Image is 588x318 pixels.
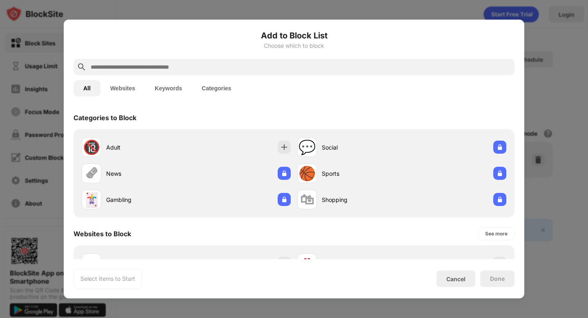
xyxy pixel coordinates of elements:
div: News [106,169,186,178]
div: [DOMAIN_NAME] [322,259,402,268]
div: Websites to Block [73,230,131,238]
div: Adult [106,143,186,152]
div: Select Items to Start [80,275,135,283]
div: Gambling [106,195,186,204]
div: See more [485,230,508,238]
div: Choose which to block [73,43,514,49]
button: Categories [192,80,241,96]
div: Shopping [322,195,402,204]
div: Done [490,275,505,282]
div: Categories to Block [73,114,136,122]
img: search.svg [77,62,87,72]
div: Sports [322,169,402,178]
div: 🛍 [300,191,314,208]
button: Keywords [145,80,192,96]
div: 🃏 [83,191,100,208]
img: favicons [87,258,96,268]
div: 💬 [298,139,316,156]
button: All [73,80,100,96]
div: Social [322,143,402,152]
div: 🗞 [85,165,98,182]
div: 🔞 [83,139,100,156]
h6: Add to Block List [73,29,514,42]
div: 🏀 [298,165,316,182]
div: Cancel [446,275,465,282]
button: Websites [100,80,145,96]
img: favicons [302,258,312,268]
div: [DOMAIN_NAME] [106,259,186,268]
